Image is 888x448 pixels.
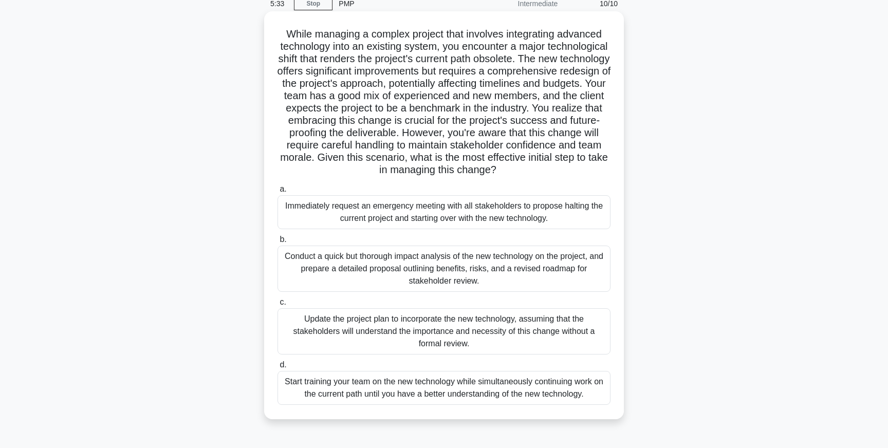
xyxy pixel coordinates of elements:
span: a. [280,184,286,193]
div: Immediately request an emergency meeting with all stakeholders to propose halting the current pro... [277,195,610,229]
div: Start training your team on the new technology while simultaneously continuing work on the curren... [277,371,610,405]
span: d. [280,360,286,369]
span: c. [280,297,286,306]
span: b. [280,235,286,244]
div: Update the project plan to incorporate the new technology, assuming that the stakeholders will un... [277,308,610,354]
div: Conduct a quick but thorough impact analysis of the new technology on the project, and prepare a ... [277,246,610,292]
h5: While managing a complex project that involves integrating advanced technology into an existing s... [276,28,612,177]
